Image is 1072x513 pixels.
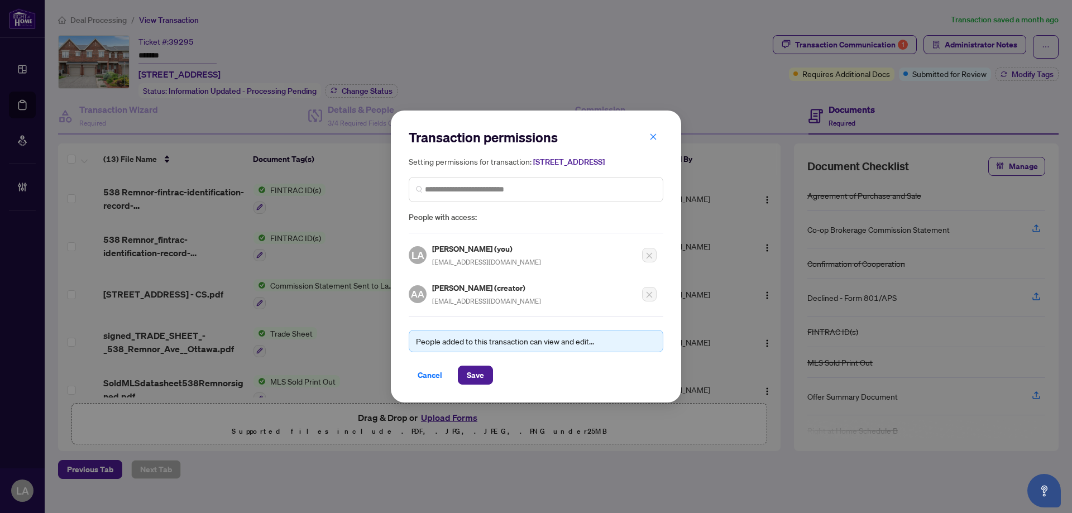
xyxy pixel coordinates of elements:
[411,287,424,301] span: AA
[432,242,541,255] h5: [PERSON_NAME] (you)
[409,155,663,168] h5: Setting permissions for transaction:
[458,366,493,385] button: Save
[649,133,657,141] span: close
[409,128,663,146] h2: Transaction permissions
[467,366,484,384] span: Save
[432,281,541,294] h5: [PERSON_NAME] (creator)
[432,297,541,305] span: [EMAIL_ADDRESS][DOMAIN_NAME]
[416,335,656,347] div: People added to this transaction can view and edit...
[409,366,451,385] button: Cancel
[411,247,424,263] span: LA
[432,258,541,266] span: [EMAIL_ADDRESS][DOMAIN_NAME]
[533,157,605,167] span: [STREET_ADDRESS]
[418,366,442,384] span: Cancel
[416,186,423,193] img: search_icon
[409,211,663,224] span: People with access:
[1027,474,1061,507] button: Open asap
